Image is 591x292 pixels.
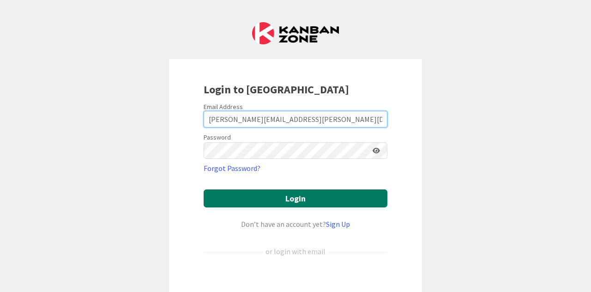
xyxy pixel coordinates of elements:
[204,103,243,111] label: Email Address
[204,163,260,174] a: Forgot Password?
[204,189,387,207] button: Login
[252,22,339,44] img: Kanban Zone
[326,219,350,229] a: Sign Up
[204,133,231,142] label: Password
[204,219,387,230] div: Don’t have an account yet?
[204,82,349,97] b: Login to [GEOGRAPHIC_DATA]
[263,246,328,257] div: or login with email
